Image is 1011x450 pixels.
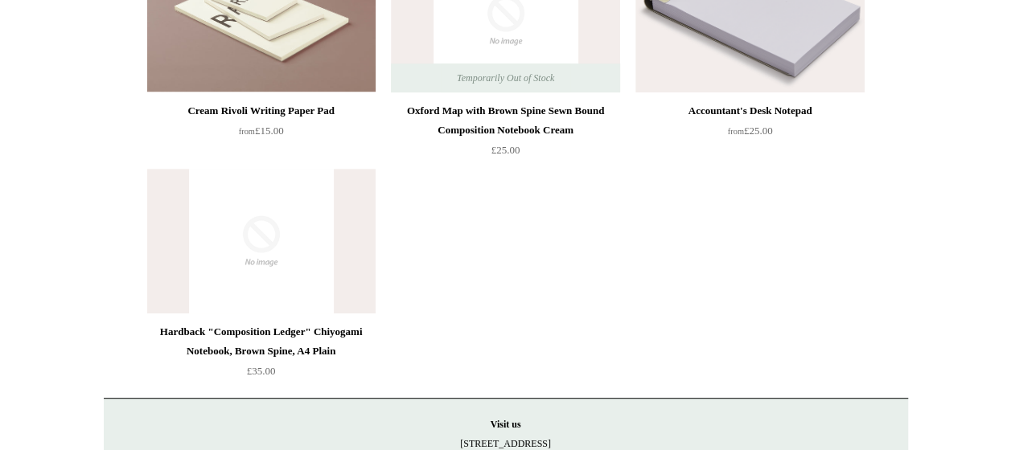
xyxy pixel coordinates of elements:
[151,101,372,121] div: Cream Rivoli Writing Paper Pad
[491,419,521,430] strong: Visit us
[395,101,615,140] div: Oxford Map with Brown Spine Sewn Bound Composition Notebook Cream
[728,125,773,137] span: £25.00
[491,144,520,156] span: £25.00
[239,125,284,137] span: £15.00
[147,101,376,167] a: Cream Rivoli Writing Paper Pad from£15.00
[635,101,864,167] a: Accountant's Desk Notepad from£25.00
[147,169,376,313] img: no-image-2048-a2addb12_grande.gif
[391,101,619,167] a: Oxford Map with Brown Spine Sewn Bound Composition Notebook Cream £25.00
[239,127,255,136] span: from
[151,322,372,361] div: Hardback "Composition Ledger" Chiyogami Notebook, Brown Spine, A4 Plain
[728,127,744,136] span: from
[441,63,570,92] span: Temporarily Out of Stock
[639,101,860,121] div: Accountant's Desk Notepad
[247,365,276,377] span: £35.00
[147,322,376,388] a: Hardback "Composition Ledger" Chiyogami Notebook, Brown Spine, A4 Plain £35.00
